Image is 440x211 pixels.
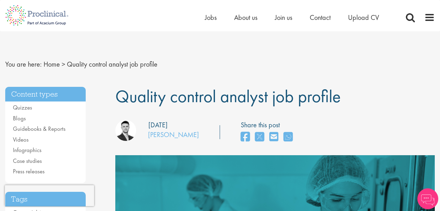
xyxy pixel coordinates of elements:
[13,167,45,175] a: Press releases
[13,136,29,143] a: Videos
[13,104,32,111] a: Quizzes
[269,130,278,145] a: share on email
[148,130,199,139] a: [PERSON_NAME]
[5,185,94,206] iframe: reCAPTCHA
[5,60,42,69] span: You are here:
[310,13,331,22] a: Contact
[62,60,65,69] span: >
[5,87,86,102] h3: Content types
[115,120,136,141] img: Joshua Godden
[255,130,264,145] a: share on twitter
[13,125,65,133] a: Guidebooks & Reports
[44,60,60,69] a: breadcrumb link
[284,130,293,145] a: share on whats app
[275,13,292,22] a: Join us
[348,13,379,22] a: Upload CV
[148,120,168,130] div: [DATE]
[234,13,257,22] a: About us
[67,60,157,69] span: Quality control analyst job profile
[13,114,26,122] a: Blogs
[241,120,296,130] label: Share this post
[417,188,438,209] img: Chatbot
[13,146,41,154] a: Infographics
[115,85,341,107] span: Quality control analyst job profile
[13,157,42,165] a: Case studies
[241,130,250,145] a: share on facebook
[205,13,217,22] a: Jobs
